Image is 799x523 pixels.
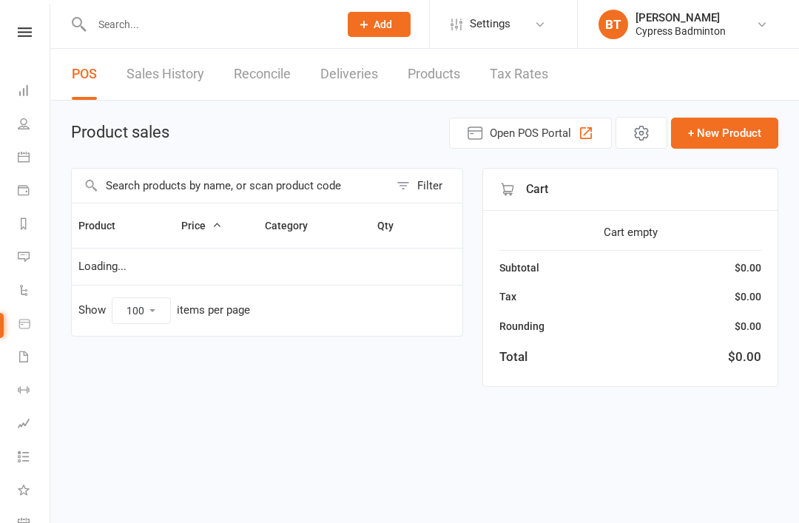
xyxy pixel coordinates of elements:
a: Reports [18,209,51,242]
div: $0.00 [728,347,761,367]
span: Qty [377,220,410,232]
div: Cart empty [499,223,761,241]
a: Payments [18,175,51,209]
a: What's New [18,475,51,508]
div: items per page [177,304,250,317]
div: BT [599,10,628,39]
td: Loading... [72,248,462,285]
a: Calendar [18,142,51,175]
div: $0.00 [735,289,761,305]
a: POS [72,49,97,100]
div: $0.00 [735,260,761,276]
a: Reconcile [234,49,291,100]
span: Open POS Portal [490,124,571,142]
button: Product [78,217,132,234]
a: Sales History [127,49,204,100]
a: Product Sales [18,308,51,342]
span: Category [265,220,324,232]
button: Qty [377,217,410,234]
a: Products [408,49,460,100]
span: Product [78,220,132,232]
div: Filter [417,177,442,195]
a: People [18,109,51,142]
div: $0.00 [735,318,761,334]
a: Assessments [18,408,51,442]
button: + New Product [671,118,778,149]
button: Category [265,217,324,234]
button: Price [181,217,222,234]
span: Add [374,18,392,30]
button: Filter [389,169,462,203]
h1: Product sales [71,124,169,141]
a: Tax Rates [490,49,548,100]
div: Subtotal [499,260,539,276]
div: Tax [499,289,516,305]
div: [PERSON_NAME] [636,11,726,24]
div: Cart [483,169,778,211]
a: Deliveries [320,49,378,100]
input: Search products by name, or scan product code [72,169,389,203]
button: Add [348,12,411,37]
input: Search... [87,14,328,35]
div: Rounding [499,318,545,334]
span: Settings [470,7,510,41]
button: Open POS Portal [449,118,612,149]
div: Show [78,297,250,324]
div: Total [499,347,527,367]
div: Cypress Badminton [636,24,726,38]
a: Dashboard [18,75,51,109]
span: Price [181,220,222,232]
